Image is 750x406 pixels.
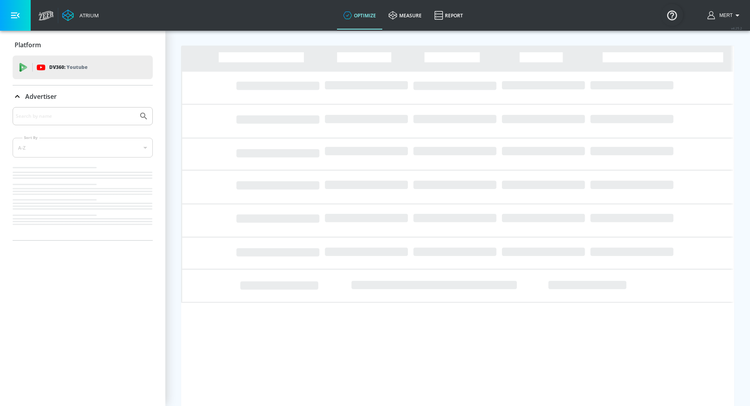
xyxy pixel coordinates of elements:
div: Advertiser [13,85,153,108]
label: Sort By [22,135,39,140]
a: measure [382,1,428,30]
div: A-Z [13,138,153,158]
a: Atrium [62,9,99,21]
div: Advertiser [13,107,153,240]
a: Report [428,1,469,30]
div: Atrium [76,12,99,19]
input: Search by name [16,111,135,121]
button: Mert [707,11,742,20]
button: Open Resource Center [661,4,683,26]
p: Advertiser [25,92,57,101]
span: v 4.25.2 [731,26,742,30]
a: optimize [337,1,382,30]
p: Youtube [67,63,87,71]
p: Platform [15,41,41,49]
p: DV360: [49,63,87,72]
div: Platform [13,34,153,56]
nav: list of Advertiser [13,164,153,240]
div: DV360: Youtube [13,56,153,79]
span: login as: mert.ozsaban@essencemediacom.com [716,13,733,18]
